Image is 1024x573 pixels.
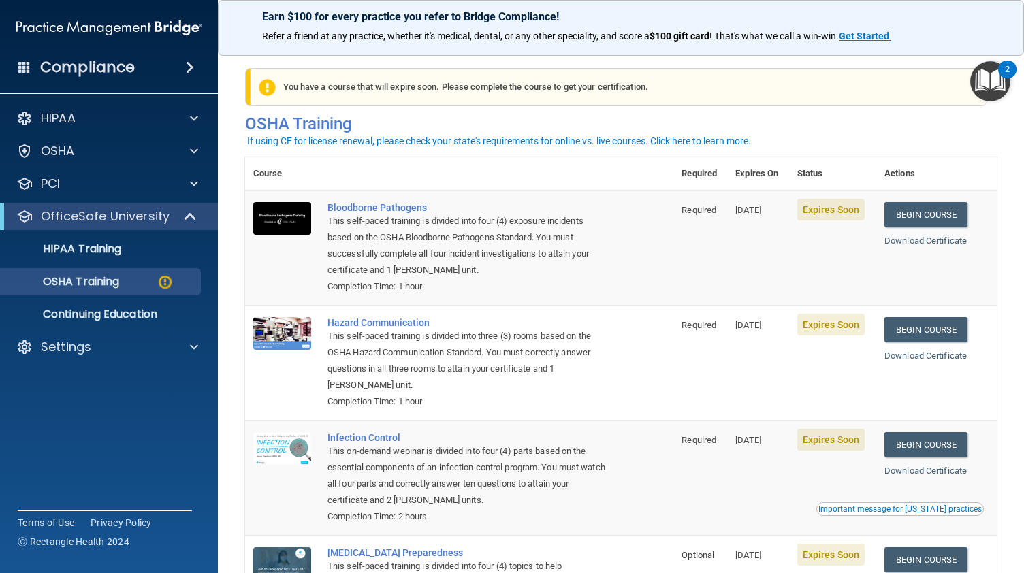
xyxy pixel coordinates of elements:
span: ! That's what we call a win-win. [709,31,839,42]
a: Begin Course [884,547,967,572]
a: PCI [16,176,198,192]
th: Actions [876,157,997,191]
img: PMB logo [16,14,202,42]
th: Expires On [727,157,789,191]
span: Required [682,435,716,445]
a: Download Certificate [884,235,967,246]
a: [MEDICAL_DATA] Preparedness [327,547,605,558]
a: OfficeSafe University [16,208,197,225]
span: Refer a friend at any practice, whether it's medical, dental, or any other speciality, and score a [262,31,650,42]
a: Bloodborne Pathogens [327,202,605,213]
a: Terms of Use [18,516,74,529]
p: Continuing Education [9,308,195,321]
p: HIPAA Training [9,242,121,256]
span: [DATE] [735,435,761,445]
a: Download Certificate [884,350,967,361]
span: Required [682,320,716,330]
a: Begin Course [884,432,967,457]
div: This on-demand webinar is divided into four (4) parts based on the essential components of an inf... [327,443,605,508]
strong: $100 gift card [650,31,709,42]
p: OfficeSafe University [41,208,170,225]
span: [DATE] [735,550,761,560]
h4: Compliance [40,58,135,77]
button: Read this if you are a dental practitioner in the state of CA [816,502,984,516]
p: PCI [41,176,60,192]
a: Hazard Communication [327,317,605,328]
th: Status [789,157,876,191]
span: Expires Soon [797,199,865,220]
button: Open Resource Center, 2 new notifications [970,61,1010,101]
div: Completion Time: 1 hour [327,393,605,410]
h4: OSHA Training [245,114,997,133]
div: This self-paced training is divided into three (3) rooms based on the OSHA Hazard Communication S... [327,328,605,393]
p: Settings [41,339,91,355]
p: OSHA [41,143,75,159]
img: warning-circle.0cc9ac19.png [157,274,174,291]
a: Infection Control [327,432,605,443]
div: Completion Time: 1 hour [327,278,605,295]
div: This self-paced training is divided into four (4) exposure incidents based on the OSHA Bloodborne... [327,213,605,278]
button: If using CE for license renewal, please check your state's requirements for online vs. live cours... [245,134,753,148]
span: Expires Soon [797,429,865,451]
a: OSHA [16,143,198,159]
a: Download Certificate [884,465,967,476]
span: Required [682,205,716,215]
div: You have a course that will expire soon. Please complete the course to get your certification. [251,68,987,106]
a: Begin Course [884,202,967,227]
p: OSHA Training [9,275,119,289]
div: Important message for [US_STATE] practices [818,505,982,513]
span: Expires Soon [797,544,865,566]
th: Required [673,157,727,191]
span: Expires Soon [797,314,865,335]
span: Ⓒ Rectangle Health 2024 [18,535,129,549]
p: Earn $100 for every practice you refer to Bridge Compliance! [262,10,980,23]
span: [DATE] [735,205,761,215]
a: Privacy Policy [91,516,152,529]
th: Course [245,157,319,191]
strong: Get Started [839,31,889,42]
span: [DATE] [735,320,761,330]
img: exclamation-circle-solid-warning.7ed2984d.png [259,79,276,96]
span: Optional [682,550,714,560]
div: 2 [1005,69,1010,87]
div: Completion Time: 2 hours [327,508,605,525]
p: HIPAA [41,110,76,127]
a: HIPAA [16,110,198,127]
div: If using CE for license renewal, please check your state's requirements for online vs. live cours... [247,136,751,146]
a: Settings [16,339,198,355]
a: Begin Course [884,317,967,342]
a: Get Started [839,31,891,42]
